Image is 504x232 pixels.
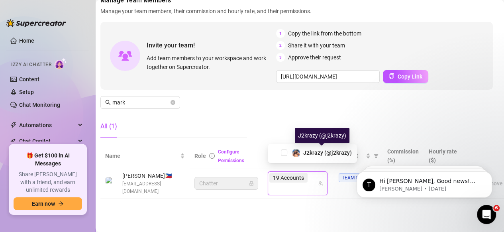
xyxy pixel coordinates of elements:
div: J2krazy (@j2krazy) [295,128,349,143]
iframe: Intercom live chat [477,205,496,224]
span: [PERSON_NAME] 🇵🇭 [122,171,185,180]
span: Earn now [32,201,55,207]
span: 2 [276,41,285,50]
span: Izzy AI Chatter [11,61,51,69]
span: Manage your team members, their commission and hourly rate, and their permissions. [100,7,493,16]
span: copy [389,73,394,79]
span: filter [374,153,378,158]
button: Copy Link [383,70,428,83]
span: Chat Copilot [19,135,76,147]
th: Name [100,144,190,168]
span: 19 Accounts [269,173,308,183]
a: Home [19,37,34,44]
span: thunderbolt [10,122,17,128]
div: All (1) [100,122,117,131]
span: Approve their request [288,53,341,62]
span: Share it with your team [288,41,345,50]
iframe: Intercom notifications message [345,155,504,210]
img: Mark Vincent Castillo [106,177,119,190]
span: Add team members to your workspace and work together on Supercreator. [147,54,273,71]
button: close-circle [171,100,175,105]
span: search [105,100,111,105]
a: Setup [19,89,34,95]
span: Copy the link from the bottom [288,29,361,38]
span: 🎁 Get $100 in AI Messages [14,152,82,167]
span: Select tree node [281,149,287,156]
button: Earn nowarrow-right [14,197,82,210]
input: Search members [112,98,169,107]
span: Name [105,151,178,160]
span: 6 [493,205,500,211]
span: Share [PERSON_NAME] with a friend, and earn unlimited rewards [14,171,82,194]
th: Commission (%) [382,144,424,168]
img: J2krazy (@j2krazy) [292,149,300,157]
span: team [318,181,323,186]
span: J2krazy (@j2krazy) [303,149,352,156]
a: Chat Monitoring [19,102,60,108]
span: Automations [19,119,76,132]
span: Invite your team! [147,40,276,50]
span: [EMAIL_ADDRESS][DOMAIN_NAME] [122,180,185,195]
span: 3 [276,53,285,62]
img: logo-BBDzfeDw.svg [6,19,66,27]
span: Copy Link [398,73,422,80]
span: Chatter [199,177,253,189]
span: Role [194,153,206,159]
span: 19 Accounts [273,173,304,182]
a: Content [19,76,39,83]
span: filter [372,150,380,162]
span: TEAM 51 [339,173,365,182]
span: arrow-right [58,201,64,206]
img: Chat Copilot [10,138,16,144]
th: Hourly rate ($) [424,144,465,168]
span: info-circle [209,153,215,159]
span: lock [249,181,254,186]
a: Configure Permissions [218,149,244,163]
img: AI Chatter [55,58,67,69]
span: 1 [276,29,285,38]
